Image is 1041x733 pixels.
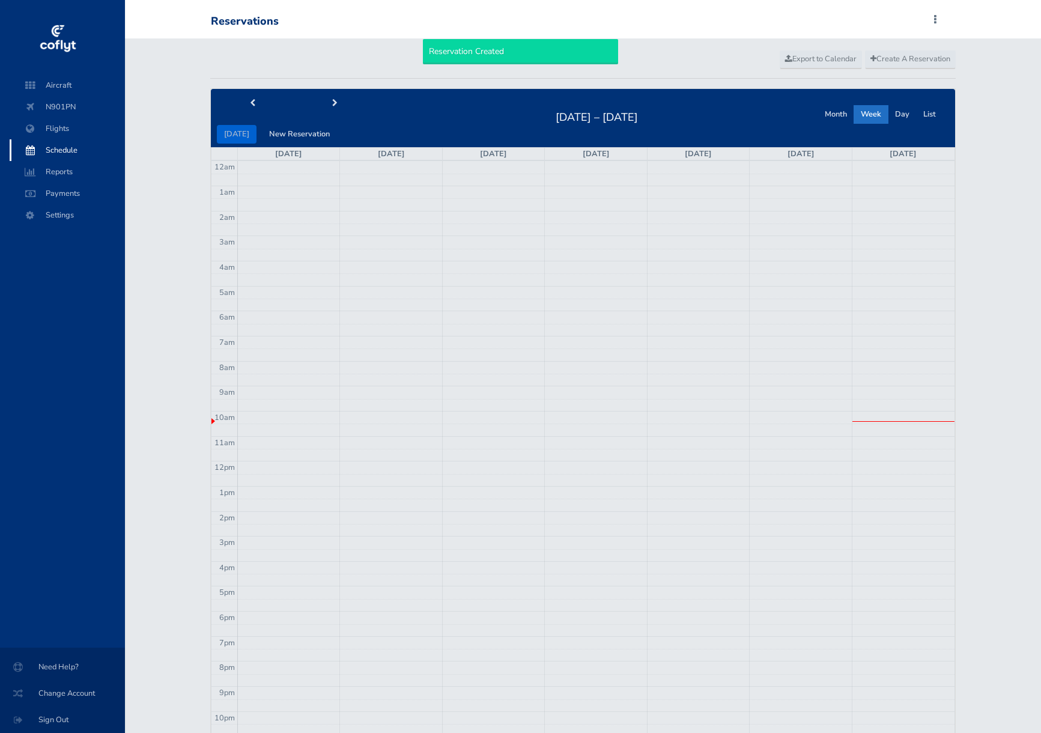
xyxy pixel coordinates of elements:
span: Payments [22,183,113,204]
button: New Reservation [262,125,337,144]
span: 8am [219,362,235,373]
span: 1am [219,187,235,198]
span: 6pm [219,612,235,623]
span: 5am [219,287,235,298]
span: Aircraft [22,75,113,96]
span: 4am [219,262,235,273]
button: Month [818,105,854,124]
span: Change Account [14,683,111,704]
div: Reservations [211,15,279,28]
span: Sign Out [14,709,111,731]
div: Reservation Created [423,39,618,64]
span: 12am [214,162,235,172]
button: prev [211,94,294,113]
a: [DATE] [685,148,712,159]
button: next [293,94,376,113]
span: Need Help? [14,656,111,678]
span: Settings [22,204,113,226]
span: 8pm [219,662,235,673]
span: 2pm [219,512,235,523]
button: Day [888,105,917,124]
a: Create A Reservation [865,50,956,68]
a: [DATE] [275,148,302,159]
span: 4pm [219,562,235,573]
span: Reports [22,161,113,183]
h2: [DATE] – [DATE] [548,108,645,124]
span: 6am [219,312,235,323]
span: 9pm [219,687,235,698]
span: 7am [219,337,235,348]
span: 11am [214,437,235,448]
span: 3pm [219,537,235,548]
span: 2am [219,212,235,223]
a: Export to Calendar [780,50,862,68]
span: Create A Reservation [870,53,950,64]
span: 10pm [214,713,235,723]
span: 7pm [219,637,235,648]
span: Export to Calendar [785,53,857,64]
a: [DATE] [378,148,405,159]
span: 1pm [219,487,235,498]
a: [DATE] [890,148,917,159]
button: Week [854,105,888,124]
button: List [916,105,943,124]
span: 9am [219,387,235,398]
button: [DATE] [217,125,256,144]
img: coflyt logo [38,21,77,57]
a: [DATE] [788,148,815,159]
span: 3am [219,237,235,248]
span: N901PN [22,96,113,118]
span: Flights [22,118,113,139]
a: [DATE] [480,148,507,159]
span: 5pm [219,587,235,598]
a: [DATE] [583,148,610,159]
span: Schedule [22,139,113,161]
span: 12pm [214,462,235,473]
span: 10am [214,412,235,423]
